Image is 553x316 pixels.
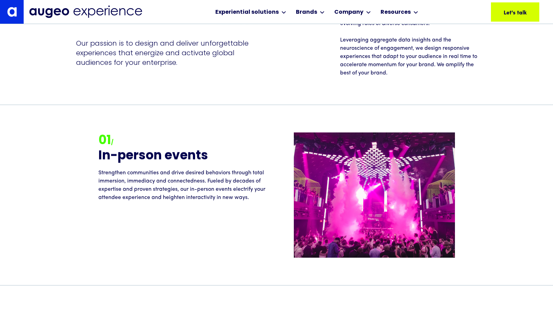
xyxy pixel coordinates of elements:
[98,169,277,202] p: Strengthen communities and drive desired behaviors through total immersion, immediacy and connect...
[98,135,111,147] strong: 01
[491,2,539,22] a: Let's talk
[111,140,113,145] strong: /
[76,38,268,67] p: Our passion is to design and deliver unforgettable experiences that energize and activate global ...
[7,7,17,16] img: Augeo's "a" monogram decorative logo in white.
[98,150,277,163] h2: In-person events
[334,8,363,16] div: Company
[215,8,279,16] div: Experiential solutions
[29,5,142,18] img: Augeo Experience business unit full logo in midnight blue.
[296,8,317,16] div: Brands
[381,8,411,16] div: Resources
